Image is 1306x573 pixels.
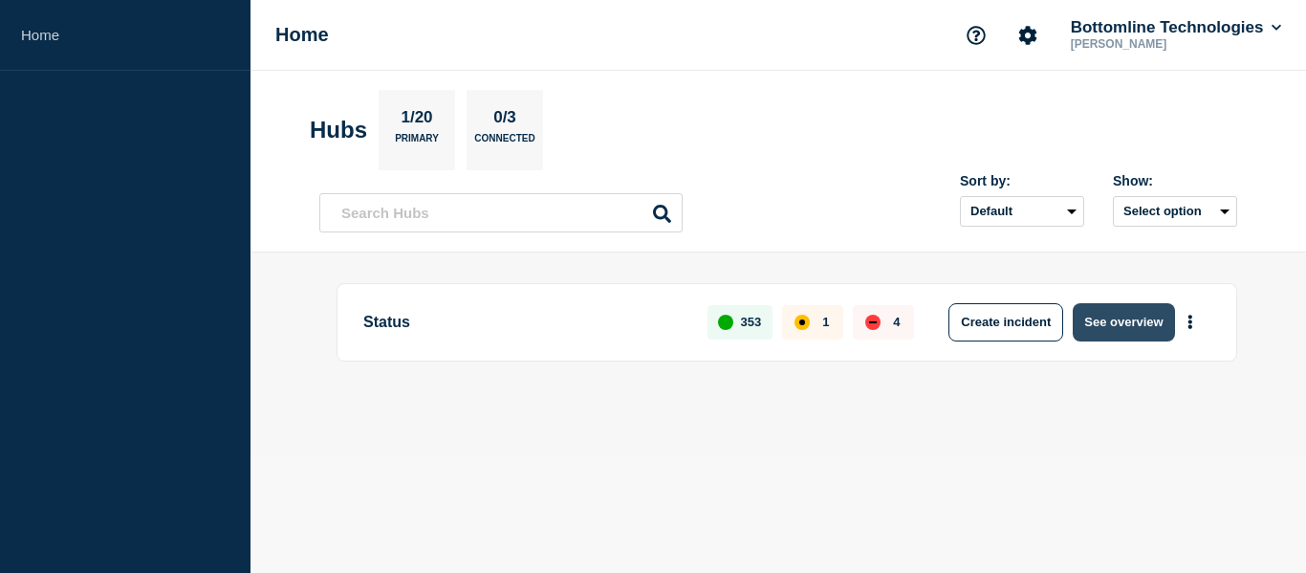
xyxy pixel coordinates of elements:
[319,193,683,232] input: Search Hubs
[1067,37,1266,51] p: [PERSON_NAME]
[487,108,524,133] p: 0/3
[1113,196,1237,227] button: Select option
[275,24,329,46] h1: Home
[1008,15,1048,55] button: Account settings
[1178,304,1203,340] button: More actions
[474,133,534,153] p: Connected
[363,303,686,342] p: Status
[794,315,810,330] div: affected
[1067,18,1285,37] button: Bottomline Technologies
[893,315,900,329] p: 4
[395,133,439,153] p: Primary
[1113,173,1237,188] div: Show:
[956,15,996,55] button: Support
[310,117,367,143] h2: Hubs
[741,315,762,329] p: 353
[718,315,733,330] div: up
[948,303,1063,342] button: Create incident
[865,315,881,330] div: down
[394,108,440,133] p: 1/20
[960,173,1084,188] div: Sort by:
[822,315,829,329] p: 1
[960,196,1084,227] select: Sort by
[1073,303,1174,342] button: See overview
